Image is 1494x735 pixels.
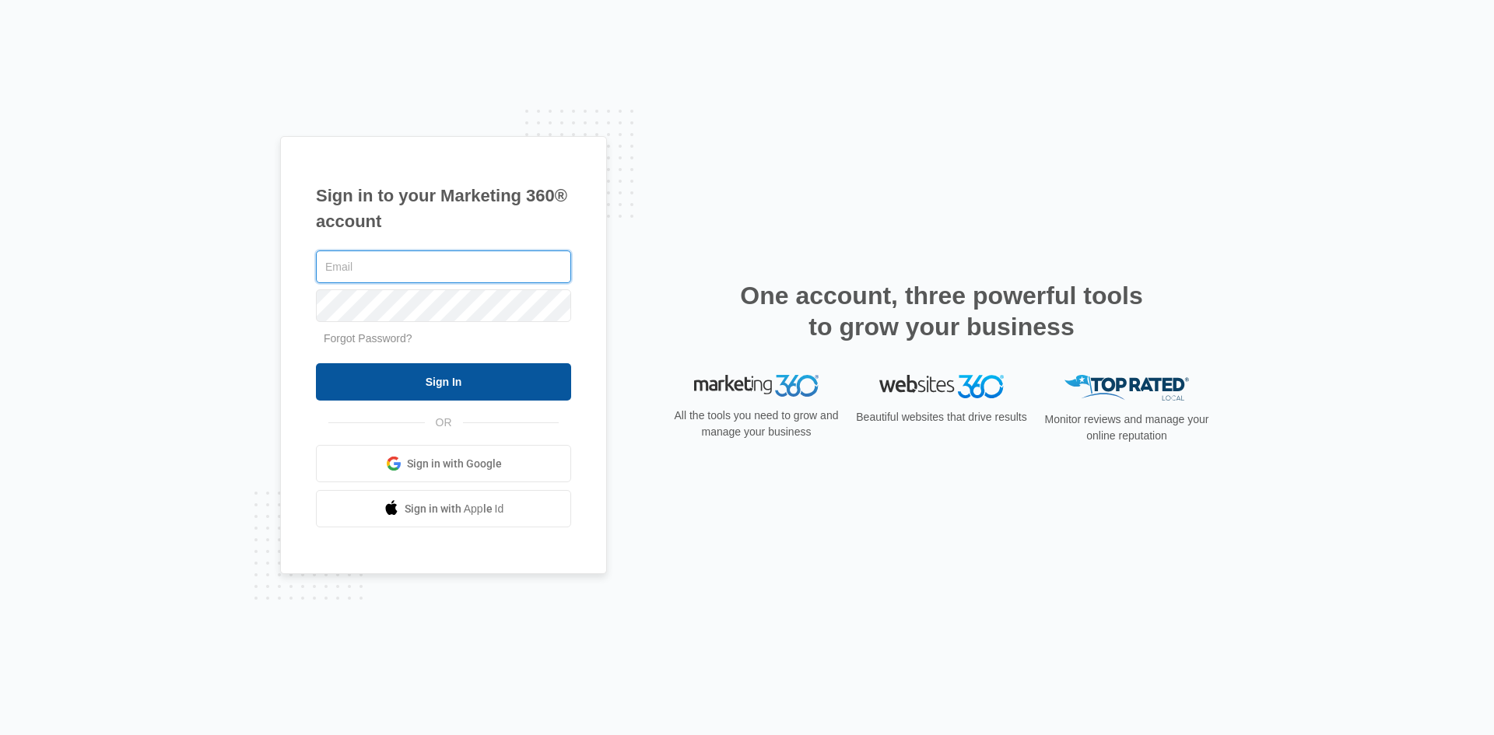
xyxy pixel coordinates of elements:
a: Forgot Password? [324,332,412,345]
input: Sign In [316,363,571,401]
p: Beautiful websites that drive results [854,409,1029,425]
img: Websites 360 [879,375,1004,397]
a: Sign in with Apple Id [316,490,571,527]
img: Marketing 360 [694,375,819,397]
a: Sign in with Google [316,445,571,482]
p: Monitor reviews and manage your online reputation [1040,411,1214,444]
img: Top Rated Local [1064,375,1189,401]
h1: Sign in to your Marketing 360® account [316,183,571,234]
p: All the tools you need to grow and manage your business [669,408,843,440]
span: Sign in with Apple Id [405,501,504,517]
span: OR [425,415,463,431]
span: Sign in with Google [407,456,502,472]
input: Email [316,250,571,283]
h2: One account, three powerful tools to grow your business [735,280,1148,342]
